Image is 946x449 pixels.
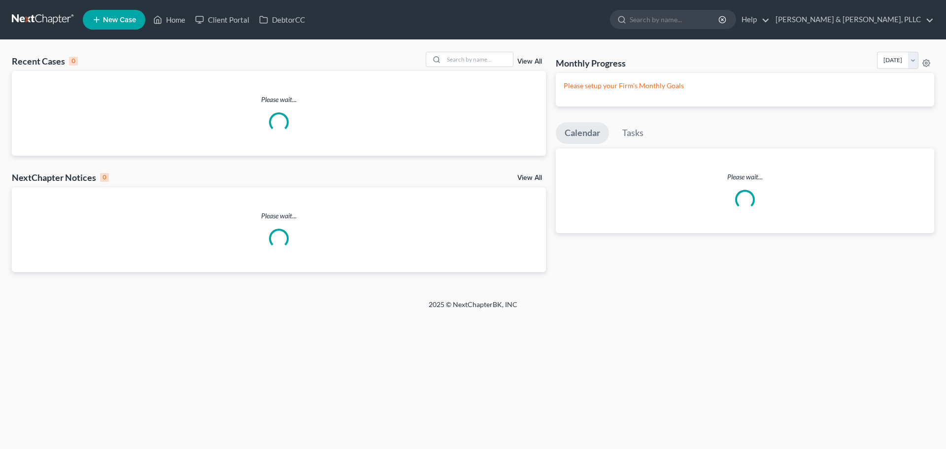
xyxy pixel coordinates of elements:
[100,173,109,182] div: 0
[12,172,109,183] div: NextChapter Notices
[737,11,770,29] a: Help
[556,122,609,144] a: Calendar
[190,11,254,29] a: Client Portal
[630,10,720,29] input: Search by name...
[12,95,546,104] p: Please wait...
[613,122,652,144] a: Tasks
[12,211,546,221] p: Please wait...
[771,11,934,29] a: [PERSON_NAME] & [PERSON_NAME], PLLC
[517,58,542,65] a: View All
[69,57,78,66] div: 0
[556,172,934,182] p: Please wait...
[148,11,190,29] a: Home
[103,16,136,24] span: New Case
[12,55,78,67] div: Recent Cases
[556,57,626,69] h3: Monthly Progress
[254,11,310,29] a: DebtorCC
[444,52,513,67] input: Search by name...
[517,174,542,181] a: View All
[564,81,926,91] p: Please setup your Firm's Monthly Goals
[192,300,754,317] div: 2025 © NextChapterBK, INC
